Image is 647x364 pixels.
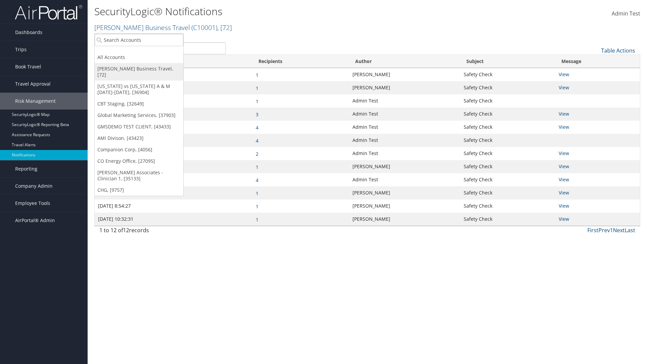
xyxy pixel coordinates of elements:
a: CBT Staging, [32649] [95,98,183,110]
a: 1 [256,72,258,78]
th: Subject: activate to sort column ascending [460,55,555,68]
a: CHG, [9757] [95,184,183,196]
a: 1 [256,164,258,170]
th: Author: activate to sort column ascending [349,55,460,68]
a: [PERSON_NAME] Business Travel [94,23,232,32]
a: Next [613,226,625,234]
a: 3 [256,111,258,118]
td: Safety Check [460,160,555,173]
a: 4 [256,124,258,131]
span: Employee Tools [15,195,50,212]
span: , [ 72 ] [217,23,232,32]
a: 1 [256,216,258,223]
span: Trips [15,41,27,58]
td: [PERSON_NAME] [349,213,460,226]
td: [PERSON_NAME] [349,81,460,94]
span: Travel Approval [15,75,51,92]
td: Safety Check [460,108,555,121]
td: Safety Check [460,81,555,94]
a: 1 [256,203,258,210]
a: View [559,203,569,209]
a: Table Actions [601,47,635,54]
span: ( C10001 ) [191,23,217,32]
div: 1 to 12 of records [99,226,226,238]
a: 4 [256,177,258,183]
span: Company Admin [15,178,53,194]
td: [PERSON_NAME] [349,68,460,81]
a: Admin Test [612,3,640,24]
a: View [559,163,569,170]
td: Admin Test [349,94,460,108]
td: Admin Test [349,121,460,134]
a: View [559,84,569,91]
a: View [559,71,569,78]
span: Dashboards [15,24,42,41]
a: View [559,150,569,156]
a: [PERSON_NAME] Associates - Clinician 1, [35133] [95,167,183,184]
a: First [587,226,598,234]
td: Safety Check [460,213,555,226]
span: Reporting [15,160,37,177]
a: Prev [598,226,610,234]
th: Recipients: activate to sort column ascending [252,55,349,68]
td: [PERSON_NAME] [349,186,460,200]
td: Safety Check [460,200,555,213]
img: airportal-logo.png [15,4,82,20]
a: Global Marketing Services, [37903] [95,110,183,121]
span: Admin Test [612,10,640,17]
a: AMI Divison, [43423] [95,132,183,144]
a: 4 [256,138,258,144]
h1: SecurityLogic® Notifications [94,4,458,19]
td: Admin Test [349,108,460,121]
a: View [559,176,569,183]
span: Risk Management [15,93,56,110]
td: [PERSON_NAME] [349,160,460,173]
td: Safety Check [460,147,555,160]
td: Admin Test [349,134,460,147]
a: 1 [256,85,258,91]
span: AirPortal® Admin [15,212,55,229]
span: Book Travel [15,58,41,75]
td: [DATE] 10:32:31 [95,213,252,226]
span: 12 [123,226,129,234]
td: Safety Check [460,68,555,81]
a: View [559,216,569,222]
td: Safety Check [460,121,555,134]
td: [PERSON_NAME] [349,200,460,213]
td: Admin Test [349,147,460,160]
a: All Accounts [95,52,183,63]
a: View [559,124,569,130]
td: Admin Test [349,173,460,186]
a: Companion Corp, [4056] [95,144,183,155]
a: 1 [610,226,613,234]
a: CO Energy Office, [27095] [95,155,183,167]
a: GMSDEMO TEST CLIENT, [43433] [95,121,183,132]
a: [US_STATE] vs [US_STATE] A & M [DATE]-[DATE], [36904] [95,81,183,98]
a: View [559,189,569,196]
a: 2 [256,151,258,157]
td: Safety Check [460,186,555,200]
td: Safety Check [460,134,555,147]
input: Search Accounts [95,34,183,46]
a: View [559,111,569,117]
a: Last [625,226,635,234]
a: 1 [256,190,258,196]
th: Message: activate to sort column ascending [555,55,640,68]
a: 1 [256,98,258,104]
td: Safety Check [460,173,555,186]
td: Safety Check [460,94,555,108]
a: [PERSON_NAME] Business Travel, [72] [95,63,183,81]
td: [DATE] 8:54:27 [95,200,252,213]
